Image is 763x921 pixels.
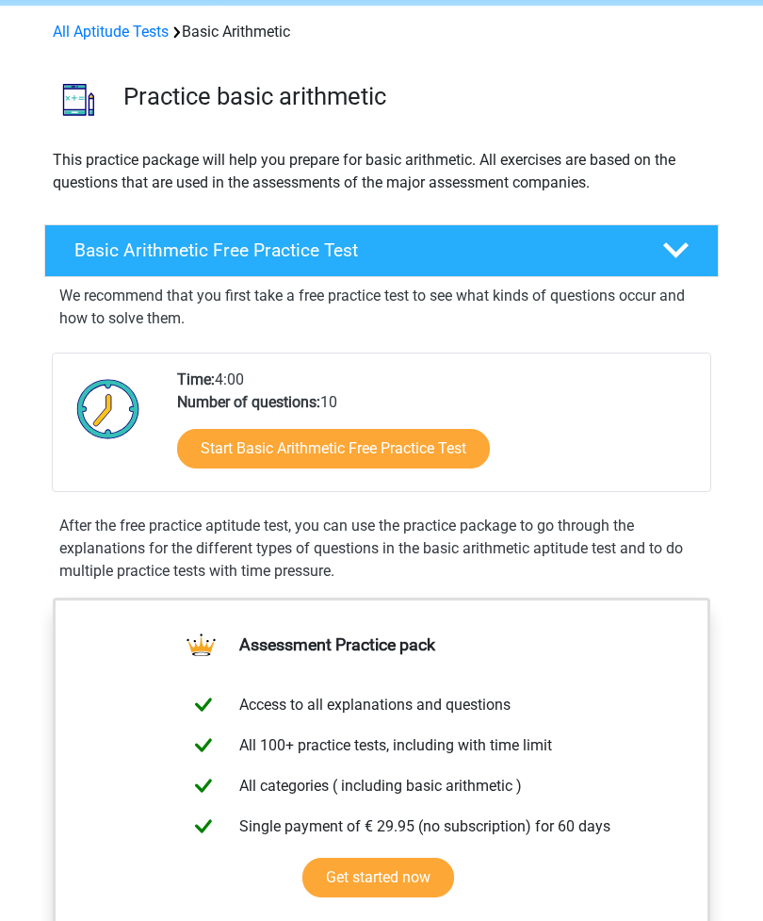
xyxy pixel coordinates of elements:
div: Basic Arithmetic [45,22,718,44]
img: basic arithmetic [45,67,112,134]
div: After the free practice aptitude test, you can use the practice package to go through the explana... [52,516,711,584]
a: Start Basic Arithmetic Free Practice Test [177,430,490,469]
b: Number of questions: [177,394,320,412]
b: Time: [177,371,215,389]
h4: Basic Arithmetic Free Practice Test [74,240,635,262]
a: All Aptitude Tests [53,24,169,41]
div: 4:00 10 [163,370,709,492]
a: Basic Arithmetic Free Practice Test [37,225,726,278]
h3: Practice basic arithmetic [123,83,705,112]
p: This practice package will help you prepare for basic arithmetic. All exercises are based on the ... [53,150,710,195]
img: Clock [68,370,149,450]
p: We recommend that you first take a free practice test to see what kinds of questions occur and ho... [59,286,704,331]
a: Get started now [302,859,454,898]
